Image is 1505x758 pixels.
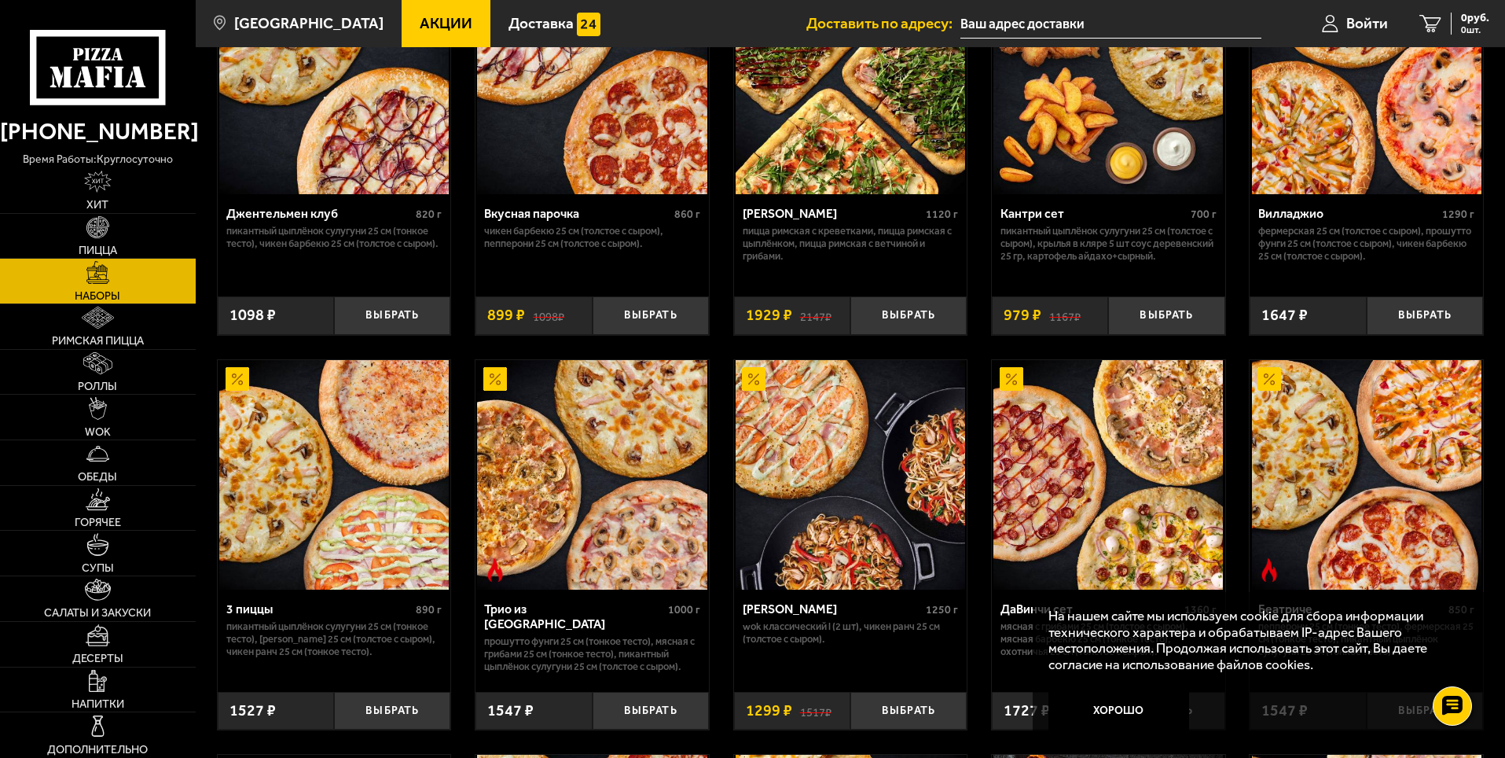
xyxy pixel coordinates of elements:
a: АкционныйВилла Капри [734,360,967,590]
s: 1098 ₽ [533,307,564,323]
span: 1250 г [926,603,958,616]
p: Прошутто Фунги 25 см (тонкое тесто), Мясная с грибами 25 см (тонкое тесто), Пикантный цыплёнок су... [484,635,700,673]
span: Горячее [75,517,121,528]
img: Вилла Капри [736,360,965,590]
s: 1167 ₽ [1049,307,1081,323]
button: Выбрать [593,692,709,730]
span: Роллы [78,381,117,392]
span: 899 ₽ [487,307,525,323]
div: Кантри сет [1000,206,1187,221]
div: Вилладжио [1258,206,1438,221]
span: Войти [1346,16,1388,31]
span: Напитки [72,698,124,709]
img: Акционный [483,367,507,391]
div: Джентельмен клуб [226,206,413,221]
div: Трио из [GEOGRAPHIC_DATA] [484,602,664,631]
span: Дополнительно [47,744,148,755]
p: На нашем сайте мы используем cookie для сбора информации технического характера и обрабатываем IP... [1048,608,1459,673]
button: Хорошо [1048,688,1190,735]
span: 700 г [1191,208,1217,221]
span: 1000 г [668,603,700,616]
p: Пицца Римская с креветками, Пицца Римская с цыплёнком, Пицца Римская с ветчиной и грибами. [743,225,959,263]
a: Акционный3 пиццы [218,360,451,590]
div: [PERSON_NAME] [743,602,923,616]
button: Выбрать [593,296,709,335]
span: Римская пицца [52,335,144,346]
span: Пицца [79,245,117,256]
span: 1299 ₽ [746,703,792,719]
span: Доставка [508,16,574,31]
p: Пикантный цыплёнок сулугуни 25 см (толстое с сыром), крылья в кляре 5 шт соус деревенский 25 гр, ... [1000,225,1217,263]
img: Беатриче [1252,360,1481,590]
p: Фермерская 25 см (толстое с сыром), Прошутто Фунги 25 см (толстое с сыром), Чикен Барбекю 25 см (... [1258,225,1474,263]
button: Выбрать [850,296,967,335]
span: 979 ₽ [1004,307,1041,323]
img: 15daf4d41897b9f0e9f617042186c801.svg [577,13,600,36]
s: 1517 ₽ [800,703,831,719]
span: 820 г [416,208,442,221]
img: Акционный [742,367,765,391]
span: Десерты [72,653,123,664]
span: 0 руб. [1461,13,1489,24]
img: Акционный [1000,367,1023,391]
p: Пикантный цыплёнок сулугуни 25 см (тонкое тесто), [PERSON_NAME] 25 см (толстое с сыром), Чикен Ра... [226,620,442,658]
p: Мясная с грибами 25 см (толстое с сыром), Мясная Барбекю 25 см (тонкое тесто), Охотничья 25 см (т... [1000,620,1217,658]
img: 3 пиццы [219,360,449,590]
span: 1647 ₽ [1261,307,1308,323]
span: 1290 г [1442,208,1474,221]
a: АкционныйОстрое блюдоБеатриче [1250,360,1483,590]
a: АкционныйДаВинчи сет [992,360,1225,590]
div: [PERSON_NAME] [743,206,923,221]
img: Трио из Рио [477,360,707,590]
p: Чикен Барбекю 25 см (толстое с сыром), Пепперони 25 см (толстое с сыром). [484,225,700,250]
button: Выбрать [850,692,967,730]
span: 890 г [416,603,442,616]
span: Акции [420,16,472,31]
img: ДаВинчи сет [993,360,1223,590]
span: Хит [86,199,108,210]
span: WOK [85,426,111,437]
span: Супы [82,562,114,573]
button: Выбрать [334,692,450,730]
button: Выбрать [1367,296,1483,335]
div: Вкусная парочка [484,206,670,221]
span: 1120 г [926,208,958,221]
span: 1527 ₽ [229,703,276,719]
img: Острое блюдо [1257,558,1281,582]
s: 2147 ₽ [800,307,831,323]
button: Выбрать [1108,296,1224,335]
p: Пикантный цыплёнок сулугуни 25 см (тонкое тесто), Чикен Барбекю 25 см (толстое с сыром). [226,225,442,250]
span: [GEOGRAPHIC_DATA] [234,16,384,31]
button: Выбрать [334,296,450,335]
p: Wok классический L (2 шт), Чикен Ранч 25 см (толстое с сыром). [743,620,959,646]
span: 1727 ₽ [1004,703,1050,719]
img: Акционный [226,367,249,391]
img: Акционный [1257,367,1281,391]
span: 860 г [674,208,700,221]
a: АкционныйОстрое блюдоТрио из Рио [475,360,709,590]
span: Салаты и закуски [44,607,151,618]
div: 3 пиццы [226,602,413,616]
span: Доставить по адресу: [806,16,960,31]
span: Наборы [75,290,120,301]
input: Ваш адрес доставки [960,9,1261,39]
span: 1547 ₽ [487,703,534,719]
span: 1929 ₽ [746,307,792,323]
div: ДаВинчи сет [1000,602,1180,616]
span: 1098 ₽ [229,307,276,323]
img: Острое блюдо [483,558,507,582]
span: Обеды [78,471,117,482]
span: 0 шт. [1461,25,1489,35]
